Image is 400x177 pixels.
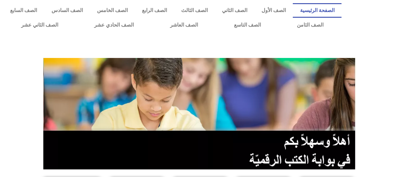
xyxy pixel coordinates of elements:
a: الصف التاسع [216,18,279,32]
a: الصف الثاني [215,3,254,18]
a: الصف الثالث [174,3,215,18]
a: الصف السادس [44,3,90,18]
a: الصف الأول [254,3,293,18]
a: الصفحة الرئيسية [293,3,342,18]
a: الصف الثاني عشر [3,18,76,32]
a: الصف الخامس [90,3,135,18]
a: الصف السابع [3,3,44,18]
a: الصف الحادي عشر [76,18,152,32]
a: الصف الرابع [135,3,174,18]
a: الصف العاشر [152,18,216,32]
a: الصف الثامن [279,18,342,32]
